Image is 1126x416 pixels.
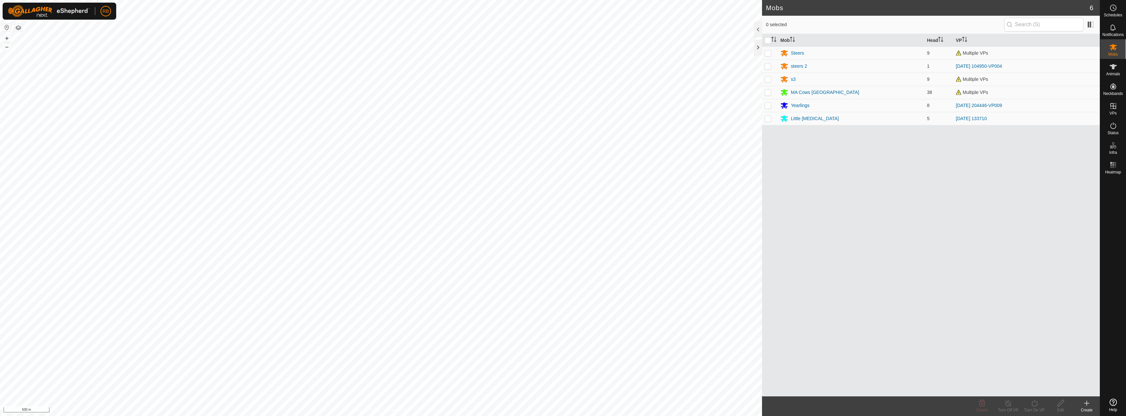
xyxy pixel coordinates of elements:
span: Status [1107,131,1118,135]
button: – [3,43,11,51]
span: Multiple VPs [956,77,988,82]
span: 1 [927,63,930,69]
span: 38 [927,90,932,95]
span: VPs [1109,111,1117,115]
span: Multiple VPs [956,90,988,95]
div: Edit [1047,407,1074,413]
span: Heatmap [1105,170,1121,174]
a: [DATE] 133710 [956,116,987,121]
div: s3 [791,76,796,83]
span: 5 [927,116,930,121]
div: MA Cows [GEOGRAPHIC_DATA] [791,89,859,96]
p-sorticon: Activate to sort [790,38,795,43]
div: Little [MEDICAL_DATA] [791,115,839,122]
span: Animals [1106,72,1120,76]
span: 6 [1090,3,1093,13]
div: Create [1074,407,1100,413]
th: Head [924,34,953,47]
div: Turn Off VP [995,407,1021,413]
button: + [3,34,11,42]
div: Yearlings [791,102,809,109]
span: Schedules [1104,13,1122,17]
p-sorticon: Activate to sort [771,38,776,43]
a: [DATE] 104950-VP004 [956,63,1002,69]
th: VP [953,34,1100,47]
img: Gallagher Logo [8,5,90,17]
a: Help [1100,396,1126,414]
span: Infra [1109,151,1117,154]
span: 9 [927,50,930,56]
h2: Mobs [766,4,1090,12]
p-sorticon: Activate to sort [938,38,943,43]
div: Turn On VP [1021,407,1047,413]
button: Map Layers [14,24,22,32]
span: Mobs [1108,52,1118,56]
input: Search (S) [1004,18,1083,31]
a: [DATE] 204446-VP009 [956,103,1002,108]
span: 8 [927,103,930,108]
span: 9 [927,77,930,82]
span: 0 selected [766,21,1004,28]
button: Reset Map [3,24,11,31]
div: steers 2 [791,63,807,70]
span: Neckbands [1103,92,1123,96]
span: RB [102,8,109,15]
span: Help [1109,408,1117,412]
span: Delete [976,408,988,412]
a: Contact Us [388,407,407,413]
th: Mob [778,34,924,47]
a: Privacy Policy [355,407,380,413]
span: Multiple VPs [956,50,988,56]
span: Notifications [1102,33,1124,37]
p-sorticon: Activate to sort [962,38,967,43]
div: Steers [791,50,804,57]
